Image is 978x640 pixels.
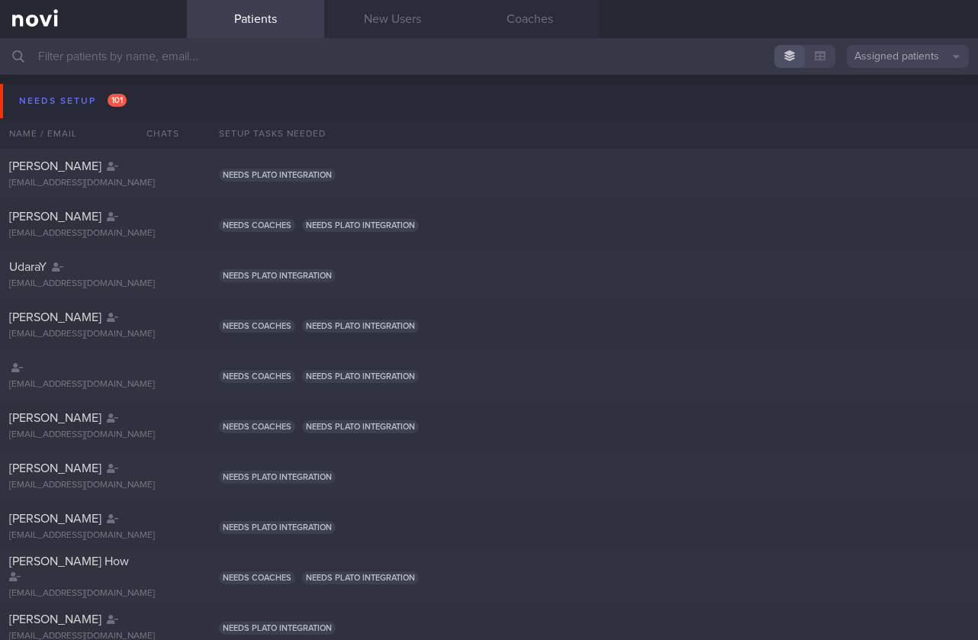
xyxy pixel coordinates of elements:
div: [EMAIL_ADDRESS][DOMAIN_NAME] [9,228,178,240]
span: Needs plato integration [302,571,419,584]
span: Needs plato integration [302,320,419,333]
div: [EMAIL_ADDRESS][DOMAIN_NAME] [9,588,178,600]
span: UdaraY [9,261,47,273]
span: Needs plato integration [219,521,336,534]
div: [EMAIL_ADDRESS][DOMAIN_NAME] [9,379,178,391]
span: [PERSON_NAME] [9,211,101,223]
span: Needs coaches [219,370,295,383]
button: Assigned patients [847,45,969,68]
span: Needs coaches [219,219,295,232]
span: [PERSON_NAME] [9,462,101,474]
span: Needs coaches [219,571,295,584]
div: [EMAIL_ADDRESS][DOMAIN_NAME] [9,530,178,542]
span: Needs plato integration [219,269,336,282]
div: [EMAIL_ADDRESS][DOMAIN_NAME] [9,178,178,189]
span: [PERSON_NAME] [9,311,101,323]
span: Needs plato integration [219,622,336,635]
span: Needs plato integration [219,169,336,182]
span: Needs plato integration [302,370,419,383]
span: Needs plato integration [302,420,419,433]
div: [EMAIL_ADDRESS][DOMAIN_NAME] [9,480,178,491]
div: Setup tasks needed [210,118,978,149]
div: [EMAIL_ADDRESS][DOMAIN_NAME] [9,429,178,441]
span: 101 [108,94,127,107]
span: [PERSON_NAME] How [9,555,129,568]
span: Needs coaches [219,420,295,433]
span: Needs plato integration [302,219,419,232]
span: Needs plato integration [219,471,336,484]
span: [PERSON_NAME] [9,613,101,626]
span: [PERSON_NAME] [9,160,101,172]
span: [PERSON_NAME] [9,412,101,424]
span: [PERSON_NAME] [9,513,101,525]
div: [EMAIL_ADDRESS][DOMAIN_NAME] [9,278,178,290]
div: Chats [126,118,187,149]
span: Needs coaches [219,320,295,333]
div: [EMAIL_ADDRESS][DOMAIN_NAME] [9,329,178,340]
div: Needs setup [15,91,130,111]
